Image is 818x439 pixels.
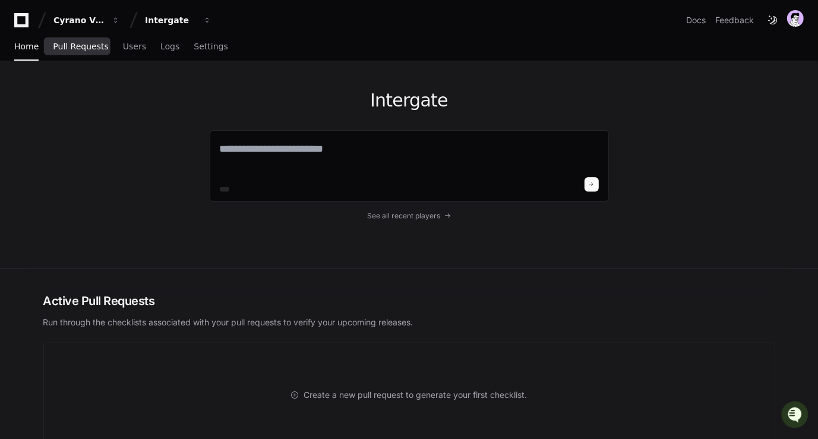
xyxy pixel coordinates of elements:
[194,33,228,61] a: Settings
[53,43,108,50] span: Pull Requests
[787,10,804,27] img: avatar
[118,125,144,134] span: Pylon
[14,43,39,50] span: Home
[686,14,706,26] a: Docs
[53,33,108,61] a: Pull Requests
[12,12,36,36] img: PlayerZero
[140,10,216,31] button: Intergate
[12,48,216,67] div: Welcome
[202,92,216,106] button: Start new chat
[43,316,775,328] p: Run through the checklists associated with your pull requests to verify your upcoming releases.
[84,124,144,134] a: Powered byPylon
[715,14,754,26] button: Feedback
[160,33,179,61] a: Logs
[304,389,528,401] span: Create a new pull request to generate your first checklist.
[49,10,125,31] button: Cyrano Video
[123,33,146,61] a: Users
[210,90,609,111] h1: Intergate
[145,14,196,26] div: Intergate
[367,211,440,221] span: See all recent players
[123,43,146,50] span: Users
[40,89,195,101] div: Start new chat
[53,14,105,26] div: Cyrano Video
[14,33,39,61] a: Home
[780,400,812,432] iframe: Open customer support
[43,293,775,309] h2: Active Pull Requests
[160,43,179,50] span: Logs
[194,43,228,50] span: Settings
[12,89,33,110] img: 1756235613930-3d25f9e4-fa56-45dd-b3ad-e072dfbd1548
[40,101,150,110] div: We're available if you need us!
[210,211,609,221] a: See all recent players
